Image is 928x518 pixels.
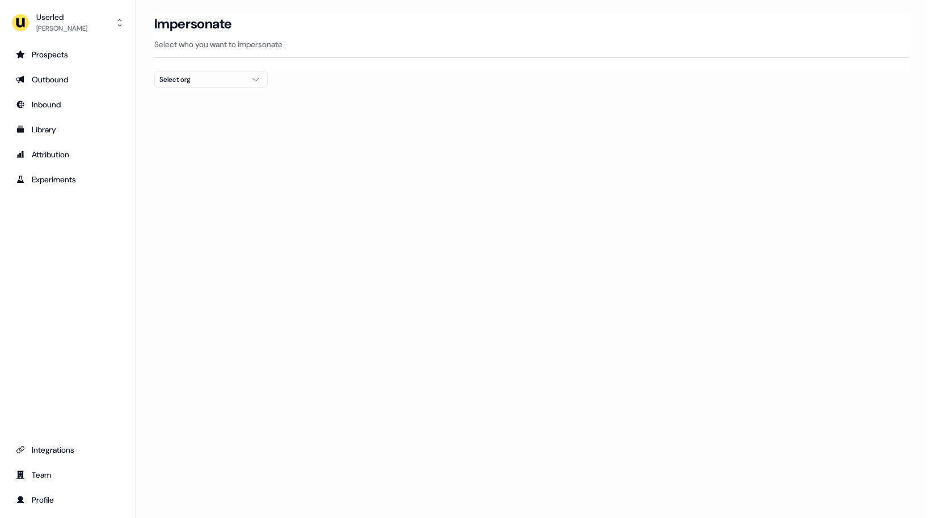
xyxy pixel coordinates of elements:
div: Prospects [16,49,120,60]
div: Experiments [16,174,120,185]
a: Go to Inbound [9,95,126,114]
p: Select who you want to impersonate [154,39,910,50]
a: Go to outbound experience [9,70,126,89]
div: Profile [16,494,120,506]
div: Outbound [16,74,120,85]
a: Go to templates [9,120,126,139]
div: Attribution [16,149,120,160]
a: Go to team [9,466,126,484]
div: Team [16,469,120,481]
a: Go to integrations [9,441,126,459]
h3: Impersonate [154,15,232,32]
div: Library [16,124,120,135]
a: Go to prospects [9,45,126,64]
div: Select org [159,74,244,85]
button: Select org [154,72,268,87]
div: Integrations [16,444,120,456]
a: Go to attribution [9,145,126,164]
div: Inbound [16,99,120,110]
a: Go to experiments [9,170,126,189]
div: Userled [36,11,87,23]
button: Userled[PERSON_NAME] [9,9,126,36]
a: Go to profile [9,491,126,509]
div: [PERSON_NAME] [36,23,87,34]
